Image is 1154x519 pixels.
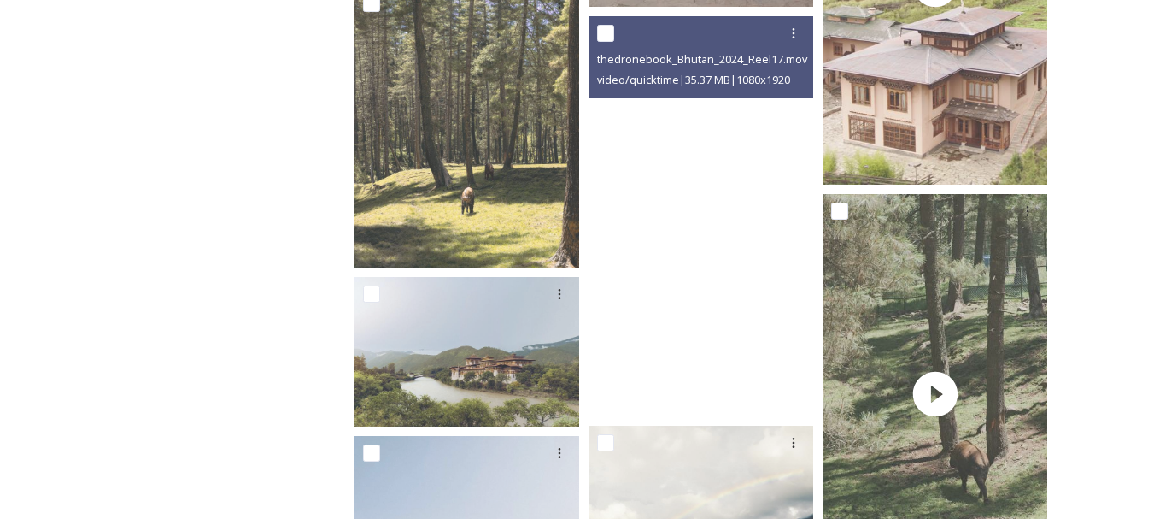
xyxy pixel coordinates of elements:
img: thedronebook-TourismBoardBhutan-200A4169.jpg [354,277,579,427]
video: thedronebook_Bhutan_2024_Reel17.mov [589,16,813,416]
span: video/quicktime | 35.37 MB | 1080 x 1920 [597,72,790,87]
span: thedronebook_Bhutan_2024_Reel17.mov [597,51,807,67]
